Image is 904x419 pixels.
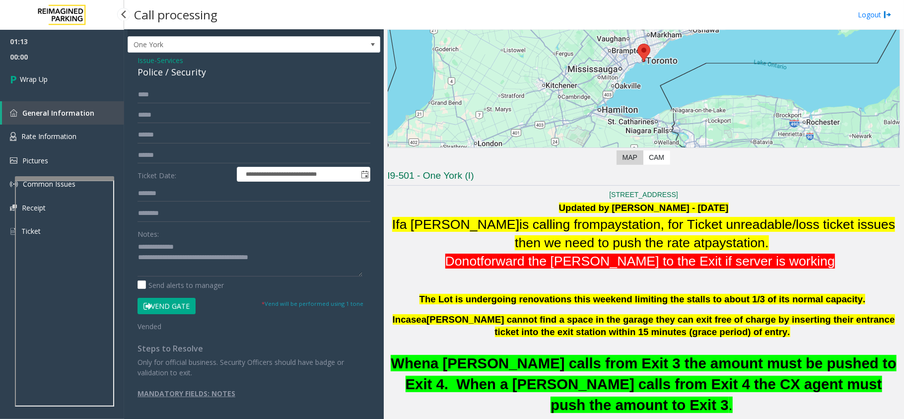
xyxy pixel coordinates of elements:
span: When [391,355,430,371]
span: Wrap Up [20,74,48,84]
div: Police / Security [138,66,370,79]
h4: Steps to Resolve [138,344,370,353]
span: Vended [138,322,161,331]
span: Pictures [22,156,48,165]
b: Updated by [PERSON_NAME] - [DATE] [559,203,729,213]
img: 'icon' [10,132,16,141]
span: n [462,254,470,269]
u: MANDATORY FIELDS: NOTES [138,389,235,398]
button: Vend Gate [138,298,196,315]
img: 'icon' [10,109,17,117]
img: 'icon' [10,205,17,211]
span: station, for Ticket unreadable/loss ticket issues then we need to push the rate at [515,217,895,250]
span: The Lot is undergoing renovations this weekend limiting the stalls to about 1/3 of its normal cap... [419,294,866,304]
a: General Information [2,101,124,125]
h3: I9-501 - One York (I) [387,169,900,186]
span: . [765,235,768,250]
span: General Information [22,108,94,118]
img: 'icon' [10,227,16,236]
span: pay [705,235,726,250]
span: In [393,314,401,325]
span: case [401,314,421,325]
span: Issue [138,55,154,66]
span: If [392,217,400,232]
a: [STREET_ADDRESS] [609,191,678,199]
span: [PERSON_NAME] cannot find a space in the garage they can exit free of charge by inserting their e... [426,314,895,337]
span: forward [481,254,525,269]
span: Rate Information [21,132,76,141]
label: Ticket Date: [135,167,234,182]
span: a [PERSON_NAME] calls from Exit 3 the amount must be pushed to Exit 4. When a [PERSON_NAME] calls... [406,355,897,413]
span: Toggle popup [359,167,370,181]
img: 'icon' [10,157,17,164]
span: is calling from [519,217,600,232]
img: 'icon' [10,180,18,188]
span: - [154,56,183,65]
span: Services [157,55,183,66]
div: The PATH - One York Street, Toronto, ON [637,44,650,62]
h3: Call processing [129,2,222,27]
span: station [726,235,765,250]
img: logout [884,9,892,20]
span: pay [600,217,622,232]
span: ot [470,254,481,269]
span: a [421,314,426,325]
label: Notes: [138,225,159,239]
span: the [PERSON_NAME] to the Exit if server is working [528,254,835,269]
p: Only for official business. Security Officers should have badge or validation to exit. [138,357,370,378]
label: CAM [643,150,670,165]
a: Logout [858,9,892,20]
small: Vend will be performed using 1 tone [262,300,363,307]
span: a [PERSON_NAME] [400,217,519,232]
span: One York [128,37,330,53]
span: . [729,397,733,413]
label: Send alerts to manager [138,280,224,290]
span: Do [445,254,462,269]
label: Map [617,150,643,165]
